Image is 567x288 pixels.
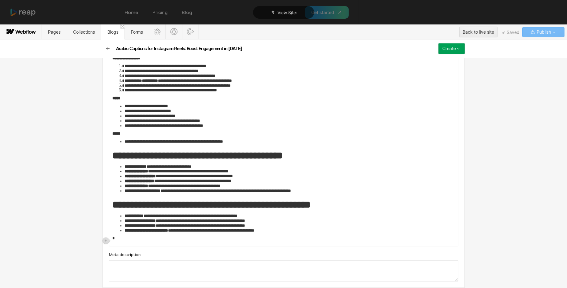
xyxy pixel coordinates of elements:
div: Create [442,46,456,51]
span: Forms [131,29,143,35]
span: Pages [48,29,61,35]
span: Publish [535,28,551,37]
span: Blogs [107,29,118,35]
h2: Arabic Captions for Instagram Reels: Boost Engagement in [DATE] [116,46,242,52]
button: Create [438,43,465,54]
a: Close 'Blogs' tab [120,24,125,29]
button: Publish [522,27,565,37]
span: Meta description [109,252,141,257]
div: Back to live site [463,28,494,37]
span: View Site [278,10,296,15]
span: Collections [73,29,95,35]
span: Saved [502,31,520,34]
button: Back to live site [459,27,498,37]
